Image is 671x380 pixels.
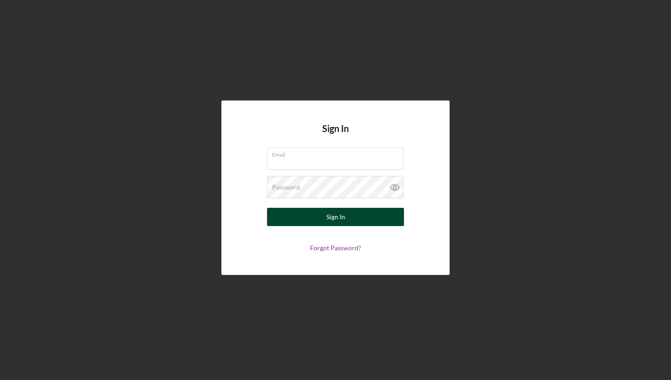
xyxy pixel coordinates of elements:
a: Forgot Password? [310,244,361,252]
label: Password [272,184,300,191]
h4: Sign In [322,123,349,148]
div: Sign In [326,208,345,226]
button: Sign In [267,208,404,226]
label: Email [272,148,404,158]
